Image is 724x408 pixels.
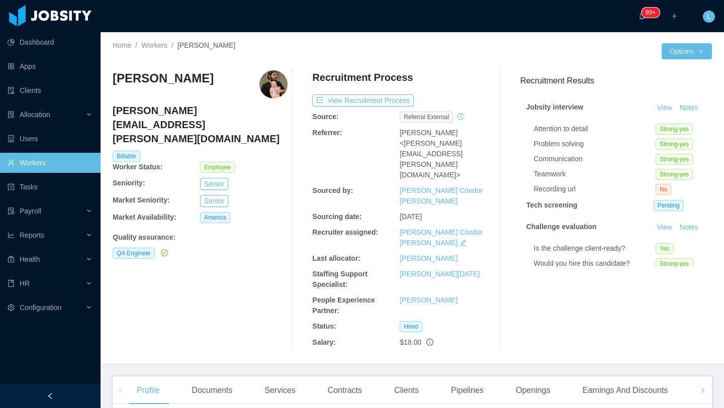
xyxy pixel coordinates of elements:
[656,154,693,165] span: Strong-yes
[676,102,702,114] button: Notes
[113,233,175,241] b: Quality assurance :
[574,376,676,404] div: Earnings And Discounts
[161,249,168,256] i: icon: check-circle
[460,239,467,246] i: icon: edit
[8,56,93,76] a: icon: appstoreApps
[8,129,93,149] a: icon: robotUsers
[312,254,360,262] b: Last allocator:
[141,41,167,49] a: Workers
[113,179,145,187] b: Seniority:
[8,304,15,311] i: icon: setting
[656,124,693,135] span: Strong-yes
[400,228,483,247] a: [PERSON_NAME] Cóndor [PERSON_NAME]
[656,169,693,180] span: Strong-yes
[312,322,336,330] b: Status:
[312,270,368,288] b: Staffing Support Specialist:
[534,154,656,164] div: Communication
[259,70,288,98] img: 2df89af0-e152-4ac8-9993-c1d5e918f790_67b781257bd61-400w.png
[312,94,414,107] button: icon: exportView Recruitment Process
[520,74,712,87] h3: Recruitment Results
[200,178,228,190] button: Senior
[113,151,140,162] span: Billable
[113,163,162,171] b: Worker Status:
[20,111,50,119] span: Allocation
[312,296,375,315] b: People Experience Partner:
[320,376,370,404] div: Contracts
[534,139,656,149] div: Problem solving
[312,186,353,194] b: Sourced by:
[656,184,671,195] span: No
[400,129,458,137] span: [PERSON_NAME]
[113,70,214,86] h3: [PERSON_NAME]
[642,8,660,18] sup: 113
[113,41,131,49] a: Home
[400,321,422,332] span: Hired
[400,270,480,278] a: [PERSON_NAME][DATE]
[656,139,693,150] span: Strong-yes
[457,113,464,120] i: icon: history
[707,11,711,23] span: L
[400,213,422,221] span: [DATE]
[20,207,41,215] span: Payroll
[200,212,230,223] span: America
[654,223,676,231] a: View
[20,279,30,287] span: HR
[177,41,235,49] span: [PERSON_NAME]
[184,376,240,404] div: Documents
[639,13,646,20] i: icon: bell
[113,213,176,221] b: Market Availability:
[312,96,414,105] a: icon: exportView Recruitment Process
[312,213,361,221] b: Sourcing date:
[129,376,167,404] div: Profile
[200,195,228,207] button: Senior
[386,376,427,404] div: Clients
[400,254,458,262] a: [PERSON_NAME]
[526,223,597,231] strong: Challenge evaluation
[526,201,578,209] strong: Tech screening
[171,41,173,49] span: /
[426,339,433,346] span: info-circle
[312,129,342,137] b: Referrer:
[8,32,93,52] a: icon: pie-chartDashboard
[654,200,684,211] span: Pending
[200,162,235,173] span: Employee
[508,376,559,404] div: Openings
[534,184,656,194] div: Recording url
[135,41,137,49] span: /
[20,231,44,239] span: Reports
[8,256,15,263] i: icon: medicine-box
[8,280,15,287] i: icon: book
[8,80,93,100] a: icon: auditClients
[8,153,93,173] a: icon: userWorkers
[443,376,492,404] div: Pipelines
[8,177,93,197] a: icon: profileTasks
[8,111,15,118] i: icon: solution
[654,104,676,112] a: View
[400,338,421,346] span: $18.00
[20,255,40,263] span: Health
[671,13,678,20] i: icon: plus
[400,296,458,304] a: [PERSON_NAME]
[534,169,656,179] div: Teamwork
[113,104,288,146] h4: [PERSON_NAME][EMAIL_ADDRESS][PERSON_NAME][DOMAIN_NAME]
[118,388,123,393] i: icon: left
[534,124,656,134] div: Attention to detail
[534,243,656,254] div: Is the challenge client-ready?
[400,139,463,179] span: <[PERSON_NAME][EMAIL_ADDRESS][PERSON_NAME][DOMAIN_NAME]>
[159,249,168,257] a: icon: check-circle
[700,388,705,393] i: icon: right
[113,196,170,204] b: Market Seniority:
[312,113,338,121] b: Source:
[312,338,336,346] b: Salary:
[8,232,15,239] i: icon: line-chart
[526,103,584,111] strong: Jobsity interview
[113,248,155,259] span: QA Engineer
[312,228,378,236] b: Recruiter assigned:
[656,243,674,254] span: Yes
[312,70,413,84] h4: Recruitment Process
[400,112,453,123] span: Referral external
[534,258,656,269] div: Would you hire this candidate?
[676,222,702,234] button: Notes
[662,43,712,59] button: Optionsicon: down
[656,258,693,269] span: Strong-yes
